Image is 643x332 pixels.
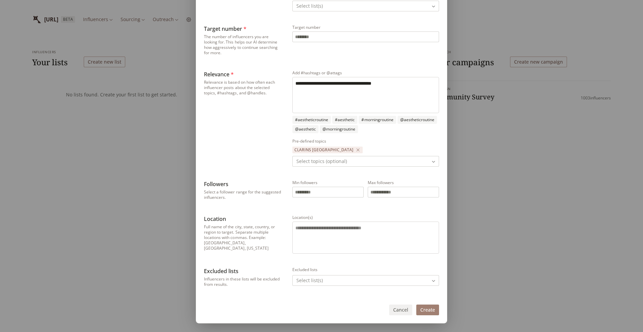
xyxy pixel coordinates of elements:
span: #aesthetic [332,116,357,124]
textarea: Add #hashtags or @attags [295,80,436,108]
div: Target number [292,25,439,30]
div: Add #hashtags or @attags [292,70,439,76]
div: Excluded lists [204,267,282,275]
input: Max followers [368,187,439,197]
span: @aestheticroutine [398,116,437,124]
span: #morningroutine [359,116,396,124]
div: Select a follower range for the suggested influencers. [204,189,282,200]
span: CLARINS [GEOGRAPHIC_DATA] [294,147,354,153]
textarea: Location(s) [295,225,436,249]
span: @aesthetic [292,125,318,133]
div: Excluded lists [292,267,439,272]
div: Max followers [368,180,439,185]
div: Location(s) [292,215,439,220]
button: Cancel [389,305,412,315]
div: Relevance [204,70,282,78]
input: Min followers [293,187,363,197]
div: Followers [204,180,282,188]
div: The number of influencers you are looking for. This helps our AI determine how aggressively to co... [204,34,282,56]
div: Influencers in these lists will be excluded from results. [204,276,282,287]
div: Pre-defined topics [292,139,439,144]
div: Full name of the city, state, country, or region to target. Separate multiple locations with comm... [204,224,282,251]
div: Location [204,215,282,223]
span: #aestheticroutine [292,116,331,124]
div: Target number [204,25,282,33]
span: @morningroutine [320,125,358,133]
button: Create [416,305,439,315]
div: Min followers [292,180,364,185]
div: Relevance is based on how often each influencer posts about the selected topics, #hashtags, and @... [204,80,282,96]
input: Target number [293,32,439,42]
